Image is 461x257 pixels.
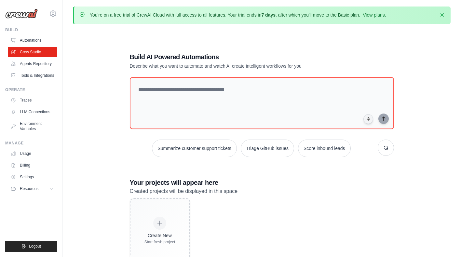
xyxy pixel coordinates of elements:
[5,87,57,92] div: Operate
[298,140,351,157] button: Score inbound leads
[8,148,57,159] a: Usage
[8,183,57,194] button: Resources
[8,107,57,117] a: LLM Connections
[5,241,57,252] button: Logout
[8,172,57,182] a: Settings
[144,232,175,239] div: Create New
[8,95,57,105] a: Traces
[130,52,348,61] h1: Build AI Powered Automations
[8,59,57,69] a: Agents Repository
[8,35,57,46] a: Automations
[8,47,57,57] a: Crew Studio
[8,118,57,134] a: Environment Variables
[130,178,394,187] h3: Your projects will appear here
[8,160,57,170] a: Billing
[130,63,348,69] p: Describe what you want to automate and watch AI create intelligent workflows for you
[261,12,276,18] strong: 7 days
[5,27,57,33] div: Build
[144,239,175,245] div: Start fresh project
[8,70,57,81] a: Tools & Integrations
[152,140,237,157] button: Summarize customer support tickets
[5,141,57,146] div: Manage
[363,12,385,18] a: View plans
[363,114,373,124] button: Click to speak your automation idea
[378,140,394,156] button: Get new suggestions
[20,186,38,191] span: Resources
[90,12,386,18] p: You're on a free trial of CrewAI Cloud with full access to all features. Your trial ends in , aft...
[241,140,294,157] button: Triage GitHub issues
[29,244,41,249] span: Logout
[130,187,394,196] p: Created projects will be displayed in this space
[5,9,38,19] img: Logo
